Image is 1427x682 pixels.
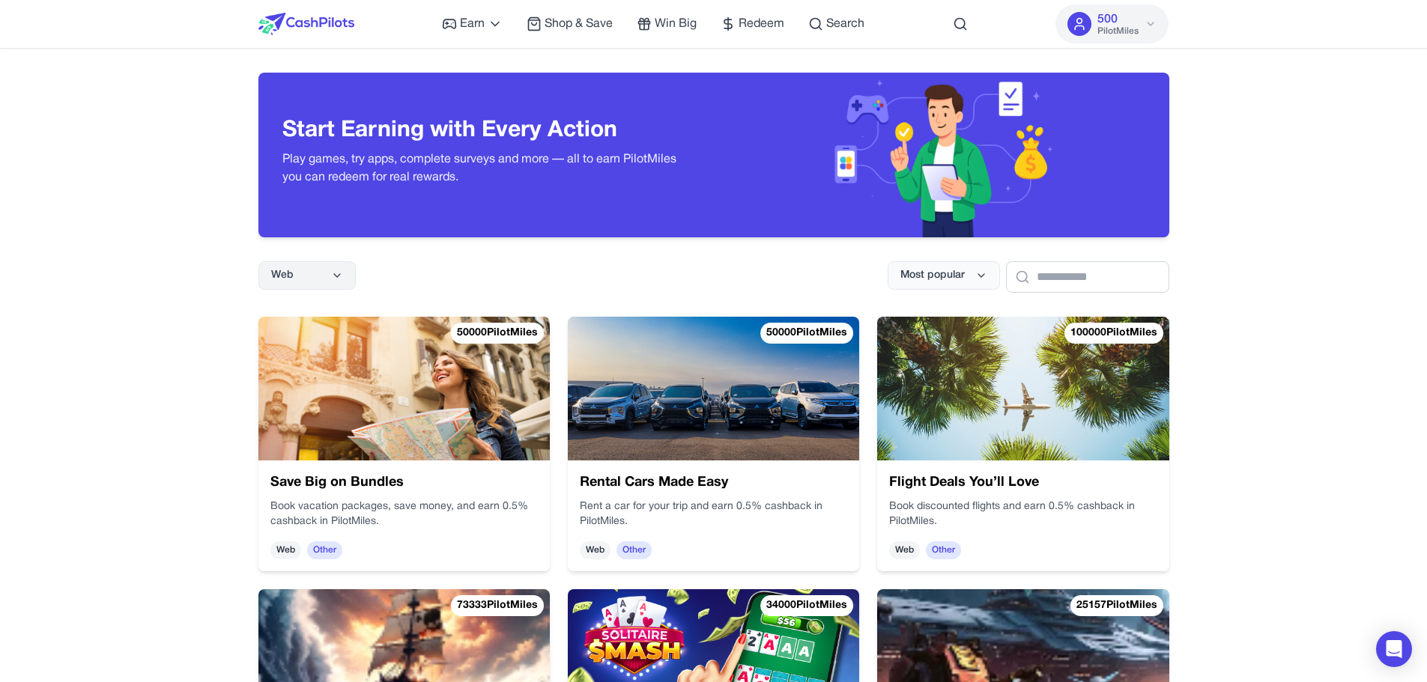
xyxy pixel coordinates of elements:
button: Web [258,261,356,290]
img: Header decoration [826,73,1057,237]
span: Earn [460,15,485,33]
span: PilotMiles [1097,25,1139,37]
div: Open Intercom Messenger [1376,631,1412,667]
span: Other [926,541,961,559]
span: Web [580,541,611,559]
div: 50000 PilotMiles [451,323,544,344]
p: Book vacation packages, save money, and earn 0.5% cashback in PilotMiles. [270,499,538,529]
span: Redeem [739,15,784,33]
p: Book discounted flights and earn 0.5% cashback in PilotMiles. [889,499,1157,529]
div: 73333 PilotMiles [451,595,544,616]
span: Web [271,268,294,283]
h3: Save Big on Bundles [270,472,538,493]
div: 34000 PilotMiles [760,595,853,616]
span: Shop & Save [545,15,613,33]
div: 100000 PilotMiles [1064,323,1163,344]
span: Web [270,541,301,559]
span: 500 [1097,10,1118,28]
img: Flight Deals You’ll Love [877,317,1169,460]
div: 50000 PilotMiles [760,323,853,344]
a: Redeem [721,15,784,33]
a: Search [808,15,864,33]
div: 25157 PilotMiles [1070,595,1163,616]
span: Most popular [900,268,965,283]
img: Rental Cars Made Easy [568,317,859,460]
a: Shop & Save [527,15,613,33]
span: Search [826,15,864,33]
h3: Flight Deals You’ll Love [889,472,1157,493]
img: CashPilots Logo [258,13,354,35]
span: Other [307,541,342,559]
h3: Start Earning with Every Action [282,118,690,144]
span: Other [616,541,652,559]
a: Win Big [637,15,697,33]
img: Save Big on Bundles [258,317,550,460]
a: Earn [442,15,503,33]
span: Win Big [655,15,697,33]
h3: Rental Cars Made Easy [580,472,847,493]
p: Rent a car for your trip and earn 0.5% cashback in PilotMiles. [580,499,847,529]
p: Play games, try apps, complete surveys and more — all to earn PilotMiles you can redeem for real ... [282,150,690,186]
span: Web [889,541,920,559]
button: 500PilotMiles [1055,4,1169,43]
button: Most popular [888,261,1000,290]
